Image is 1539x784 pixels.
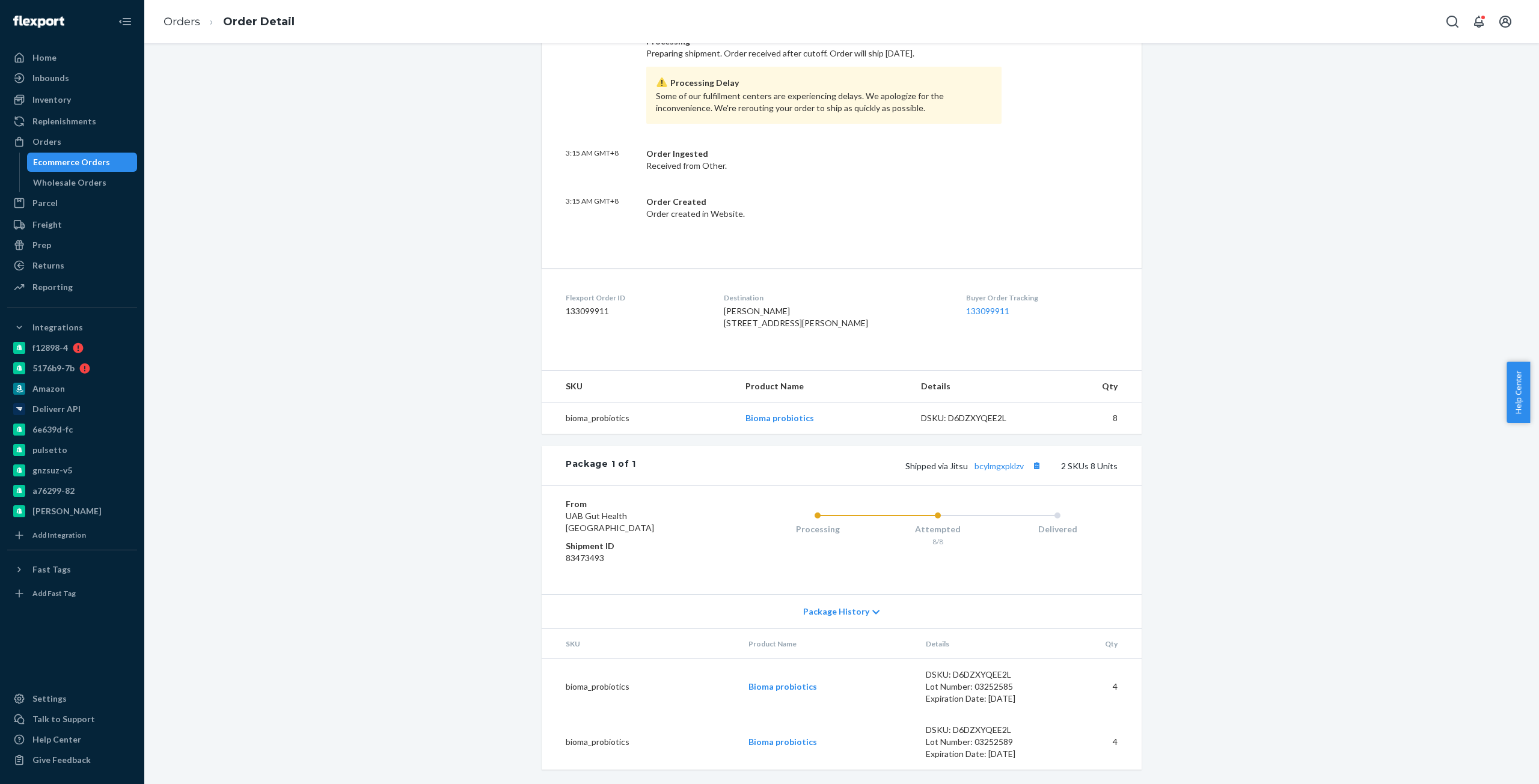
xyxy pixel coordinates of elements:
[32,321,83,333] div: Integrations
[724,306,868,328] span: [PERSON_NAME] [STREET_ADDRESS][PERSON_NAME]
[926,681,1039,693] div: Lot Number: 03252585
[7,461,137,480] a: gnzsuz-v5
[7,48,137,67] a: Home
[566,458,636,473] div: Package 1 of 1
[7,440,137,460] a: pulsetto
[32,115,96,127] div: Replenishments
[566,511,654,533] span: UAB Gut Health [GEOGRAPHIC_DATA]
[542,371,736,403] th: SKU
[803,606,869,618] span: Package History
[636,458,1118,473] div: 2 SKUs 8 Units
[921,412,1034,424] div: DSKU: D6DZXYQEE2L
[7,236,137,255] a: Prep
[13,16,64,28] img: Flexport logo
[745,413,814,423] a: Bioma probiotics
[7,730,137,749] a: Help Center
[566,498,709,510] dt: From
[32,281,73,293] div: Reporting
[1493,10,1517,34] button: Open account menu
[32,72,69,84] div: Inbounds
[966,306,1009,316] a: 133099911
[7,420,137,439] a: 6e639d-fc
[32,505,102,517] div: [PERSON_NAME]
[739,629,916,659] th: Product Name
[997,523,1118,535] div: Delivered
[878,523,998,535] div: Attempted
[911,371,1044,403] th: Details
[32,362,75,374] div: 5176b9-7b
[32,136,61,148] div: Orders
[113,10,137,34] button: Close Navigation
[7,193,137,213] a: Parcel
[646,67,1002,124] div: Some of our fulfillment centers are experiencing delays. We apologize for the inconvenience. We'r...
[32,197,58,209] div: Parcel
[1043,371,1142,403] th: Qty
[757,523,878,535] div: Processing
[32,219,62,231] div: Freight
[27,173,138,192] a: Wholesale Orders
[7,502,137,521] a: [PERSON_NAME]
[7,710,137,729] a: Talk to Support
[32,464,72,476] div: gnzsuz-v5
[542,658,739,714] td: bioma_probiotics
[748,737,817,747] a: Bioma probiotics
[656,76,992,90] div: Processing Delay
[1048,658,1142,714] td: 4
[32,94,71,106] div: Inventory
[566,148,637,172] p: 3:15 AM GMT+8
[223,15,295,28] a: Order Detail
[926,748,1039,760] div: Expiration Date: [DATE]
[646,35,1002,124] div: Preparing shipment. Order received after cutoff. Order will ship [DATE].
[32,485,75,497] div: a76299-82
[7,112,137,131] a: Replenishments
[7,750,137,770] button: Give Feedback
[1029,458,1044,473] button: Copy tracking number
[7,338,137,357] a: f12898-4
[32,239,51,251] div: Prep
[7,689,137,708] a: Settings
[7,318,137,337] button: Integrations
[646,148,1002,160] div: Order Ingested
[926,669,1039,681] div: DSKU: D6DZXYQEE2L
[566,540,709,552] dt: Shipment ID
[7,481,137,500] a: a76299-82
[33,156,110,168] div: Ecommerce Orders
[542,629,739,659] th: SKU
[154,4,304,40] ol: breadcrumbs
[32,530,86,540] div: Add Integration
[1507,362,1530,423] button: Help Center
[7,526,137,545] a: Add Integration
[164,15,200,28] a: Orders
[32,588,76,598] div: Add Fast Tag
[32,383,65,395] div: Amazon
[566,196,637,220] p: 3:15 AM GMT+8
[926,724,1039,736] div: DSKU: D6DZXYQEE2L
[7,90,137,109] a: Inventory
[926,736,1039,748] div: Lot Number: 03252589
[1048,714,1142,770] td: 4
[974,461,1024,471] a: bcylmgxpklzv
[7,68,137,88] a: Inbounds
[32,693,67,705] div: Settings
[736,371,911,403] th: Product Name
[32,734,81,746] div: Help Center
[32,444,67,456] div: pulsetto
[1440,10,1464,34] button: Open Search Box
[32,564,71,576] div: Fast Tags
[32,52,57,64] div: Home
[32,713,95,725] div: Talk to Support
[7,359,137,378] a: 5176b9-7b
[7,379,137,398] a: Amazon
[32,754,91,766] div: Give Feedback
[542,402,736,434] td: bioma_probiotics
[7,215,137,234] a: Freight
[7,256,137,275] a: Returns
[7,400,137,419] a: Deliverr API
[916,629,1048,659] th: Details
[32,424,73,436] div: 6e639d-fc
[7,132,137,151] a: Orders
[905,461,1044,471] span: Shipped via Jitsu
[542,714,739,770] td: bioma_probiotics
[32,403,81,415] div: Deliverr API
